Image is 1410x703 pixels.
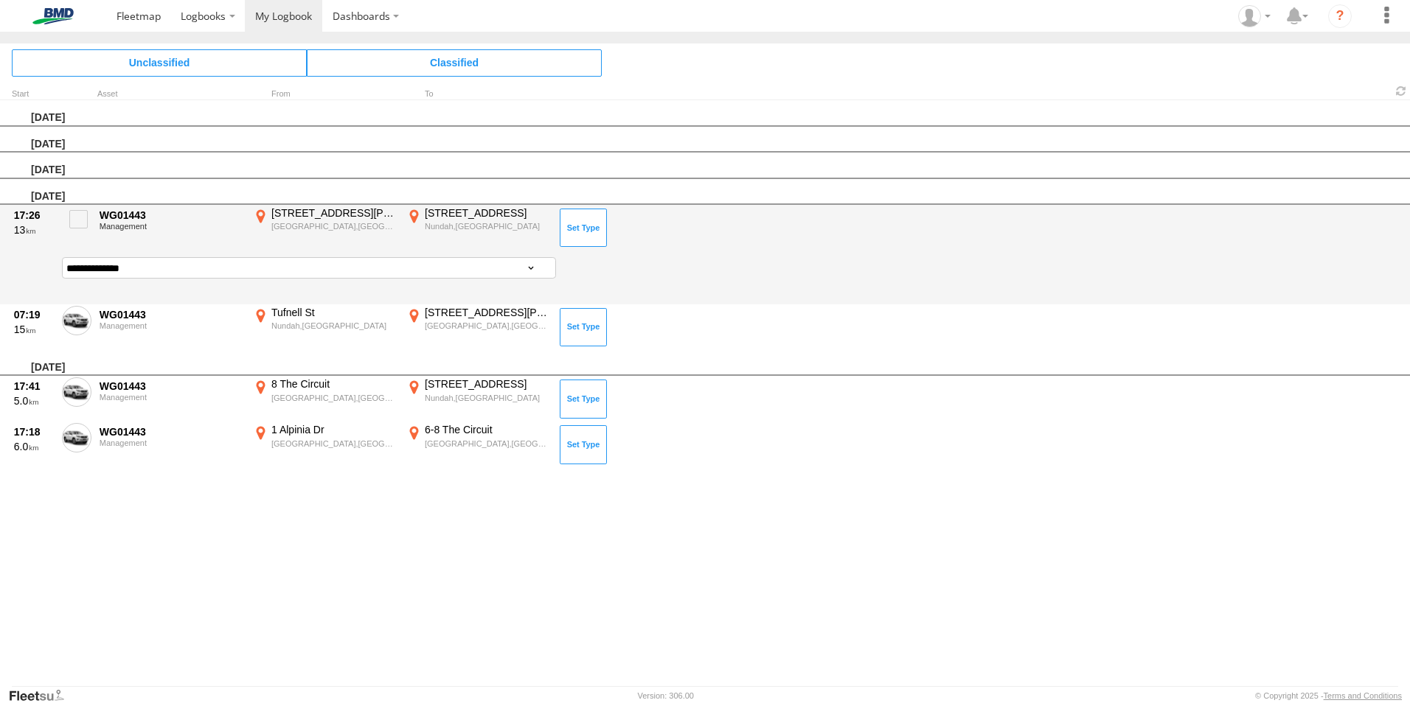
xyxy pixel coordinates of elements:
[271,306,396,319] div: Tufnell St
[425,423,549,436] div: 6-8 The Circuit
[404,206,552,249] label: Click to View Event Location
[14,223,54,237] div: 13
[14,380,54,393] div: 17:41
[425,393,549,403] div: Nundah,[GEOGRAPHIC_DATA]
[14,209,54,222] div: 17:26
[560,425,607,464] button: Click to Set
[12,91,56,98] div: Click to Sort
[404,377,552,420] label: Click to View Event Location
[1255,691,1402,700] div: © Copyright 2025 -
[14,323,54,336] div: 15
[100,380,243,393] div: WG01443
[271,393,396,403] div: [GEOGRAPHIC_DATA],[GEOGRAPHIC_DATA]
[638,691,694,700] div: Version: 306.00
[425,377,549,391] div: [STREET_ADDRESS]
[14,440,54,453] div: 6.0
[560,380,607,418] button: Click to Set
[425,221,549,231] div: Nundah,[GEOGRAPHIC_DATA]
[1233,5,1276,27] div: Gerard Garry
[560,308,607,346] button: Click to Set
[425,206,549,220] div: [STREET_ADDRESS]
[14,394,54,408] div: 5.0
[251,306,398,349] label: Click to View Event Location
[100,209,243,222] div: WG01443
[100,393,243,402] div: Management
[251,91,398,98] div: From
[271,221,396,231] div: [GEOGRAPHIC_DATA],[GEOGRAPHIC_DATA]
[1324,691,1402,700] a: Terms and Conditions
[404,91,552,98] div: To
[404,423,552,466] label: Click to View Event Location
[307,49,602,76] span: Click to view Classified Trips
[271,206,396,220] div: [STREET_ADDRESS][PERSON_NAME]
[251,423,398,466] label: Click to View Event Location
[100,438,243,447] div: Management
[425,306,549,319] div: [STREET_ADDRESS][PERSON_NAME]
[251,206,398,249] label: Click to View Event Location
[14,308,54,321] div: 07:19
[100,321,243,330] div: Management
[12,49,307,76] span: Click to view Unclassified Trips
[560,209,607,247] button: Click to Set
[425,321,549,331] div: [GEOGRAPHIC_DATA],[GEOGRAPHIC_DATA]
[251,377,398,420] label: Click to View Event Location
[15,8,91,24] img: bmd-logo.svg
[271,438,396,449] div: [GEOGRAPHIC_DATA],[GEOGRAPHIC_DATA]
[100,222,243,231] div: Management
[271,321,396,331] div: Nundah,[GEOGRAPHIC_DATA]
[425,438,549,449] div: [GEOGRAPHIC_DATA],[GEOGRAPHIC_DATA]
[97,91,245,98] div: Asset
[271,377,396,391] div: 8 The Circuit
[1328,4,1352,28] i: ?
[8,688,76,703] a: Visit our Website
[1392,84,1410,98] span: Refresh
[271,423,396,436] div: 1 Alpinia Dr
[100,308,243,321] div: WG01443
[404,306,552,349] label: Click to View Event Location
[14,425,54,438] div: 17:18
[100,425,243,438] div: WG01443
